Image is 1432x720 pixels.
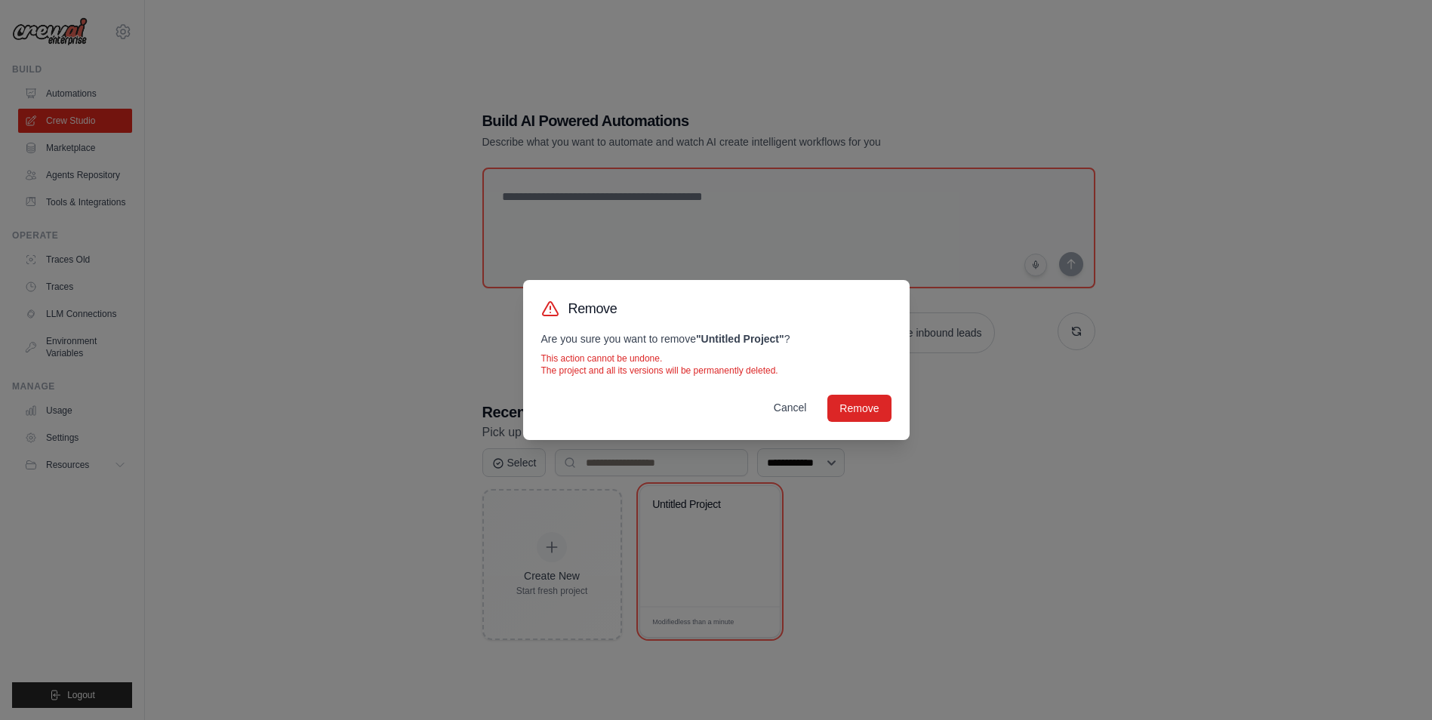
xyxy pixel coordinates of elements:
[696,333,784,345] strong: " Untitled Project "
[762,394,819,421] button: Cancel
[568,298,617,319] h3: Remove
[541,352,892,365] p: This action cannot be undone.
[827,395,891,422] button: Remove
[541,365,892,377] p: The project and all its versions will be permanently deleted.
[541,331,892,346] p: Are you sure you want to remove ?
